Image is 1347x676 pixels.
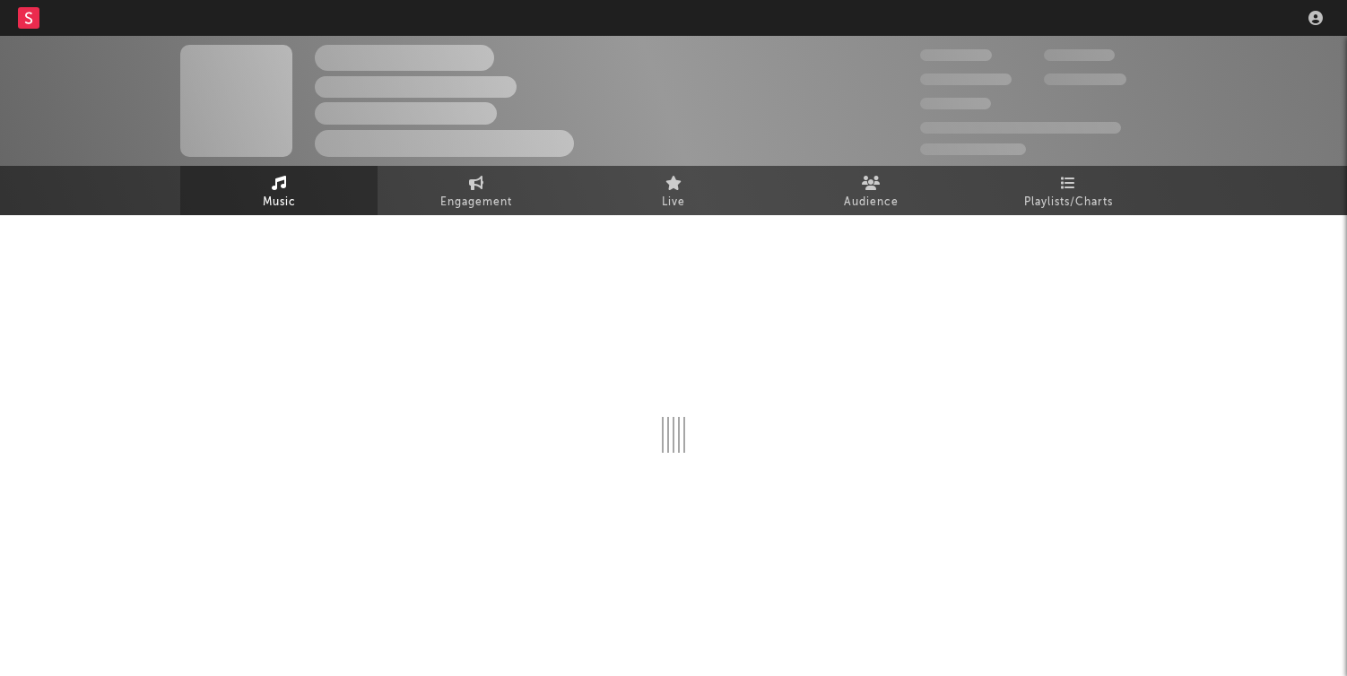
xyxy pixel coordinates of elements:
[920,74,1012,85] span: 50,000,000
[920,122,1121,134] span: 50,000,000 Monthly Listeners
[772,166,969,215] a: Audience
[1024,192,1113,213] span: Playlists/Charts
[844,192,899,213] span: Audience
[378,166,575,215] a: Engagement
[969,166,1167,215] a: Playlists/Charts
[263,192,296,213] span: Music
[920,143,1026,155] span: Jump Score: 85.0
[1044,49,1115,61] span: 100,000
[920,49,992,61] span: 300,000
[575,166,772,215] a: Live
[1044,74,1126,85] span: 1,000,000
[440,192,512,213] span: Engagement
[920,98,991,109] span: 100,000
[180,166,378,215] a: Music
[662,192,685,213] span: Live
